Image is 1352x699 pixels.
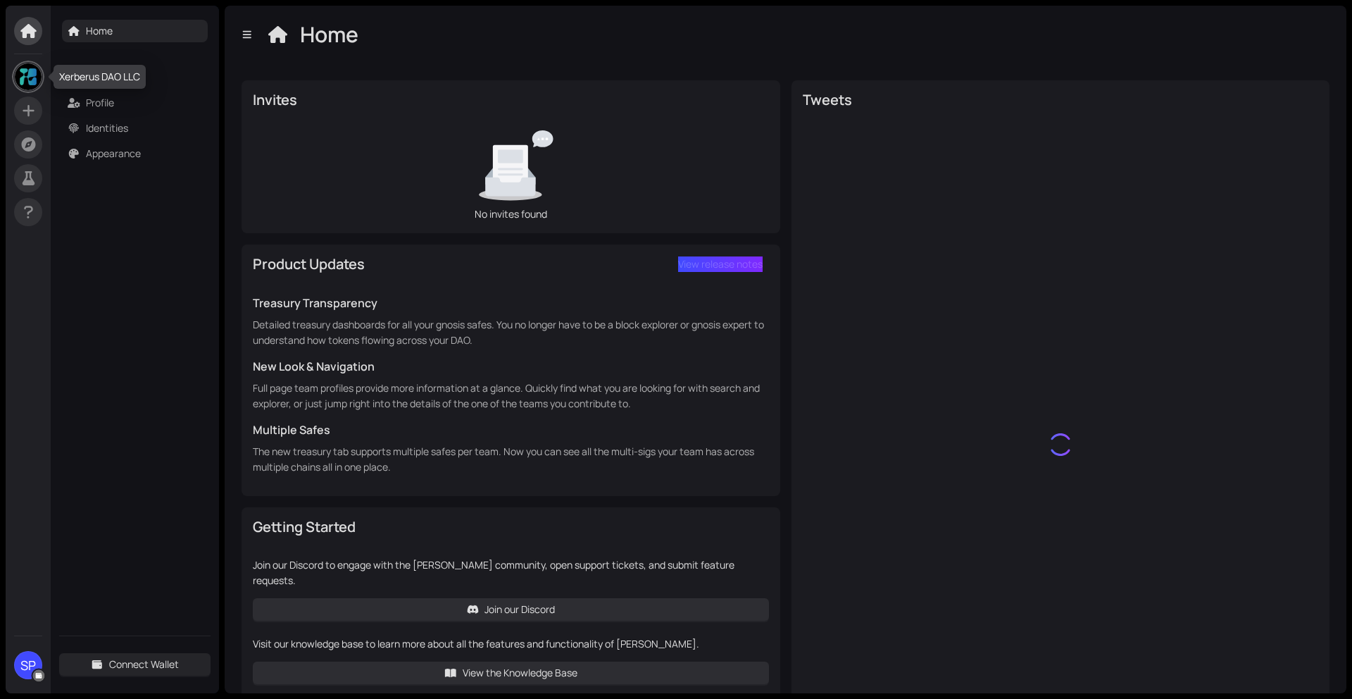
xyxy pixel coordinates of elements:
a: Identities [86,121,128,135]
div: Invites [253,90,769,110]
h5: New Look & Navigation [253,358,769,375]
div: No invites found [446,206,575,222]
span: Join our Discord [484,602,555,617]
img: gQX6TtSrwZ.jpeg [15,63,42,90]
p: Full page team profiles provide more information at a glance. Quickly find what you are looking f... [253,381,769,412]
a: Appearance [86,147,141,160]
div: Account Settings [59,56,211,89]
button: Connect Wallet [59,653,211,676]
span: Account Settings [65,65,180,80]
p: The new treasury tab supports multiple safes per team. Now you can see all the multi-sigs your te... [253,444,769,475]
p: Visit our knowledge base to learn more about all the features and functionality of [PERSON_NAME]. [253,636,769,652]
span: SP [20,651,36,679]
p: Detailed treasury dashboards for all your gnosis safes. You no longer have to be a block explorer... [253,317,769,348]
span: Connect Wallet [109,657,179,672]
div: Getting Started [253,517,769,537]
a: Profile [86,96,114,109]
a: Home [86,24,113,37]
h5: Treasury Transparency [253,295,769,311]
div: Home [300,21,361,48]
span: View release notes [678,256,763,272]
a: Join our Discord [253,598,769,621]
img: something [1049,433,1072,456]
span: View the Knowledge Base [463,665,577,681]
div: Product Updates [253,254,672,274]
a: View release notes [672,253,769,276]
a: View the Knowledge Base [253,662,769,684]
p: Join our Discord to engage with the [PERSON_NAME] community, open support tickets, and submit fea... [253,557,769,588]
h5: Multiple Safes [253,421,769,438]
div: Tweets [803,90,1319,110]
